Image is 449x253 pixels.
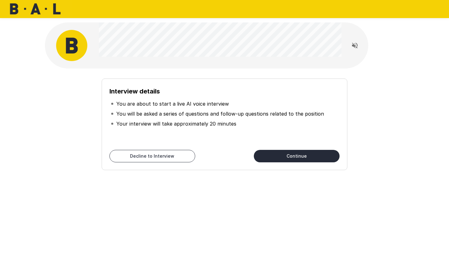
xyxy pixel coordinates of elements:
img: bal_avatar.png [56,30,87,61]
button: Read questions aloud [349,39,361,52]
button: Continue [254,150,340,162]
p: You are about to start a live AI voice interview [116,100,229,107]
p: Your interview will take approximately 20 minutes [116,120,236,127]
p: You will be asked a series of questions and follow-up questions related to the position [116,110,324,117]
button: Decline to Interview [109,150,195,162]
b: Interview details [109,88,160,95]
